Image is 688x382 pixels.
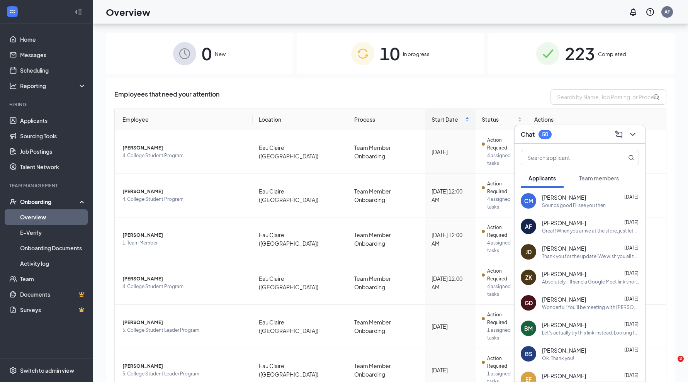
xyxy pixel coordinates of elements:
[542,228,639,234] div: Great! When you arrive at the store, just let a team member know that you are there for an interv...
[628,154,634,161] svg: MagnifyingGlass
[20,198,80,205] div: Onboarding
[542,295,586,303] span: [PERSON_NAME]
[629,7,638,17] svg: Notifications
[487,180,522,195] span: Action Required
[20,287,86,302] a: DocumentsCrown
[542,355,574,362] div: Ok. Thank you!
[624,347,639,353] span: [DATE]
[431,366,469,374] div: [DATE]
[20,240,86,256] a: Onboarding Documents
[122,188,246,195] span: [PERSON_NAME]
[348,174,425,217] td: Team Member Onboarding
[253,130,348,174] td: Eau Claire ([GEOGRAPHIC_DATA])
[542,219,586,227] span: [PERSON_NAME]
[20,144,86,159] a: Job Postings
[20,367,74,374] div: Switch to admin view
[628,130,637,139] svg: ChevronDown
[348,109,425,130] th: Process
[542,329,639,336] div: Let's actually try this link instead. Looking forward to chatting with you at noon! [URL][DOMAIN_...
[528,175,556,182] span: Applicants
[20,159,86,175] a: Talent Network
[482,115,516,124] span: Status
[521,150,613,165] input: Search applicant
[202,40,212,67] span: 0
[348,217,425,261] td: Team Member Onboarding
[524,197,533,205] div: CM
[487,326,522,342] span: 1 assigned tasks
[348,261,425,305] td: Team Member Onboarding
[542,278,639,285] div: Absolutely. I’ll send a Google Meet link shortly beforehand!
[20,256,86,271] a: Activity log
[75,8,82,16] svg: Collapse
[122,370,246,378] span: 5. College Student Leader Program
[122,326,246,334] span: 5. College Student Leader Program
[542,270,586,278] span: [PERSON_NAME]
[487,224,522,239] span: Action Required
[614,130,623,139] svg: ComposeMessage
[20,225,86,240] a: E-Verify
[542,202,606,209] div: Sounds good I'll see you then
[9,101,85,108] div: Hiring
[114,89,219,105] span: Employees that need your attention
[664,8,670,15] div: AF
[678,356,684,362] span: 2
[624,194,639,200] span: [DATE]
[528,109,666,130] th: Actions
[579,175,619,182] span: Team members
[9,182,85,189] div: Team Management
[8,8,16,15] svg: WorkstreamLogo
[253,217,348,261] td: Eau Claire ([GEOGRAPHIC_DATA])
[487,152,522,167] span: 4 assigned tasks
[20,209,86,225] a: Overview
[525,350,532,358] div: BS
[521,130,535,139] h3: Chat
[122,195,246,203] span: 4. College Student Program
[542,372,586,380] span: [PERSON_NAME]
[627,128,639,141] button: ChevronDown
[20,113,86,128] a: Applicants
[487,267,522,283] span: Action Required
[122,239,246,247] span: 1. Team Member
[431,148,469,156] div: [DATE]
[20,82,87,90] div: Reporting
[20,302,86,317] a: SurveysCrown
[565,40,595,67] span: 223
[624,296,639,302] span: [DATE]
[253,305,348,348] td: Eau Claire ([GEOGRAPHIC_DATA])
[624,270,639,276] span: [DATE]
[542,131,548,138] div: 50
[487,195,522,211] span: 4 assigned tasks
[20,63,86,78] a: Scheduling
[624,372,639,378] span: [DATE]
[487,311,522,326] span: Action Required
[431,274,469,291] div: [DATE] 12:00 AM
[348,305,425,348] td: Team Member Onboarding
[122,362,246,370] span: [PERSON_NAME]
[526,248,532,256] div: JD
[624,321,639,327] span: [DATE]
[525,273,532,281] div: ZK
[542,244,586,252] span: [PERSON_NAME]
[624,219,639,225] span: [DATE]
[646,7,655,17] svg: QuestionInfo
[431,187,469,204] div: [DATE] 12:00 AM
[550,89,666,105] input: Search by Name, Job Posting, or Process
[542,253,639,260] div: Thank you for the update! We wish you all the best!
[122,283,246,290] span: 4. College Student Program
[542,321,586,329] span: [PERSON_NAME]
[380,40,400,67] span: 10
[476,109,528,130] th: Status
[215,50,226,58] span: New
[403,50,430,58] span: In progress
[253,109,348,130] th: Location
[487,283,522,298] span: 4 assigned tasks
[106,5,150,19] h1: Overview
[253,174,348,217] td: Eau Claire ([GEOGRAPHIC_DATA])
[487,355,522,370] span: Action Required
[487,136,522,152] span: Action Required
[122,319,246,326] span: [PERSON_NAME]
[542,304,639,311] div: Wonderful! You’ll be meeting with [PERSON_NAME]. Just let a team member know you’re there for an ...
[487,239,522,255] span: 4 assigned tasks
[122,144,246,152] span: [PERSON_NAME]
[525,299,533,307] div: GD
